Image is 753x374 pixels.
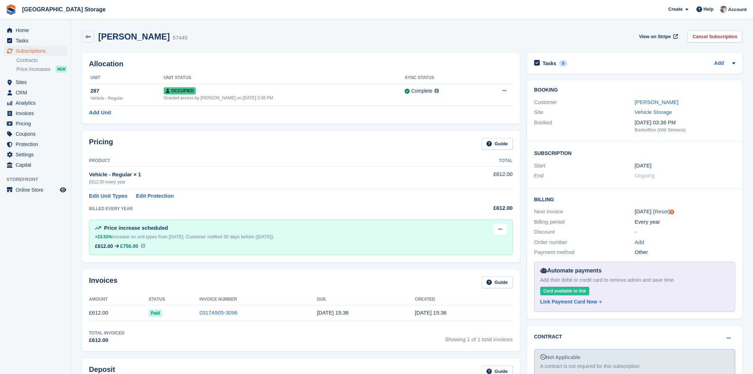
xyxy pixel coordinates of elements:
a: [PERSON_NAME] [634,99,678,105]
span: Storefront [6,176,71,183]
a: Link Payment Card Now [540,298,726,306]
div: 287 [90,87,164,95]
a: menu [4,119,67,129]
div: 57445 [173,34,188,42]
a: Price increases NEW [16,65,67,73]
span: Invoices [16,108,58,118]
th: Status [149,294,200,305]
h2: Invoices [89,276,117,288]
a: Add [714,59,724,68]
div: Vehicle - Regular [90,95,164,102]
a: Guide [481,276,513,288]
h2: Billing [534,196,735,203]
a: menu [4,88,67,98]
a: menu [4,139,67,149]
span: Subscriptions [16,46,58,56]
a: menu [4,98,67,108]
a: menu [4,185,67,195]
span: Help [704,6,713,13]
div: Link Payment Card Now [540,298,597,306]
div: Not Applicable [540,354,729,361]
span: Tasks [16,36,58,46]
img: icon-info-grey-7440780725fd019a000dd9b08b2336e03edf1995a4989e88bcd33f0948082b44.svg [435,89,439,93]
span: Showing 1 of 1 total invoices [445,330,513,344]
div: BILLED EVERY YEAR [89,206,434,212]
img: stora-icon-8386f47178a22dfd0bd8f6a31ec36ba5ce8667c1dd55bd0f319d3a0aa187defe.svg [6,4,16,15]
div: £612.00 [89,336,125,344]
span: increase on unit types from [DATE]. [95,234,185,239]
th: Total [434,155,512,167]
div: £612.00 every year [89,179,434,185]
span: Capital [16,160,58,170]
div: £612.00 [95,243,113,249]
th: Due [317,294,415,305]
div: - [634,228,735,236]
h2: [PERSON_NAME] [98,32,170,41]
a: menu [4,160,67,170]
td: £612.00 [434,166,512,189]
div: Granted access by [PERSON_NAME] on [DATE] 3:36 PM [164,95,405,101]
a: Contracts [16,57,67,64]
div: [DATE] 03:36 PM [634,119,735,127]
div: Site [534,108,635,116]
span: Customer notified 30 days before ([DATE]). [186,234,274,239]
div: Every year [634,218,735,226]
a: menu [4,129,67,139]
a: Guide [481,138,513,150]
a: Cancel Subscription [688,31,742,42]
div: NEW [56,66,67,73]
a: menu [4,25,67,35]
div: End [534,172,635,180]
img: Will Strivens [720,6,727,13]
time: 2024-10-16 14:36:21 UTC [415,310,447,316]
time: 2024-10-16 00:00:00 UTC [634,162,651,170]
div: Complete [411,87,432,95]
th: Created [415,294,513,305]
span: Online Store [16,185,58,195]
div: 0 [559,60,567,67]
a: menu [4,150,67,160]
div: Payment method [534,248,635,256]
span: Price increases [16,66,51,73]
h2: Pricing [89,138,113,150]
span: Protection [16,139,58,149]
div: Add their debit or credit card to remove admin and save time. [540,276,729,284]
div: Discount [534,228,635,236]
div: Tooltip anchor [669,209,675,215]
a: Add [634,238,644,246]
span: Analytics [16,98,58,108]
div: Booked [534,119,635,134]
span: Ongoing [634,172,655,178]
a: [GEOGRAPHIC_DATA] Storage [19,4,109,15]
a: Preview store [59,186,67,194]
a: Add Unit [89,109,111,117]
th: Unit [89,72,164,84]
a: View on Stripe [636,31,679,42]
a: Reset [655,208,669,214]
div: Order number [534,238,635,246]
div: Total Invoiced [89,330,125,336]
img: icon-info-931a05b42745ab749e9cb3f8fd5492de83d1ef71f8849c2817883450ef4d471b.svg [141,244,145,248]
th: Sync Status [405,72,480,84]
div: +23.53% [95,233,112,240]
a: menu [4,108,67,118]
span: Paid [149,310,162,317]
span: Pricing [16,119,58,129]
div: [DATE] ( ) [634,208,735,216]
div: Card available to link [540,287,589,295]
a: Vehicle Storage [634,109,672,115]
span: Coupons [16,129,58,139]
div: Automate payments [540,266,729,275]
a: menu [4,77,67,87]
span: Create [668,6,683,13]
h2: Contract [534,333,562,341]
span: Home [16,25,58,35]
th: Unit Status [164,72,405,84]
th: Product [89,155,434,167]
a: 0317A505-3096 [200,310,238,316]
div: Next invoice [534,208,635,216]
h2: Subscription [534,149,735,156]
div: Start [534,162,635,170]
span: Settings [16,150,58,160]
h2: Booking [534,87,735,93]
